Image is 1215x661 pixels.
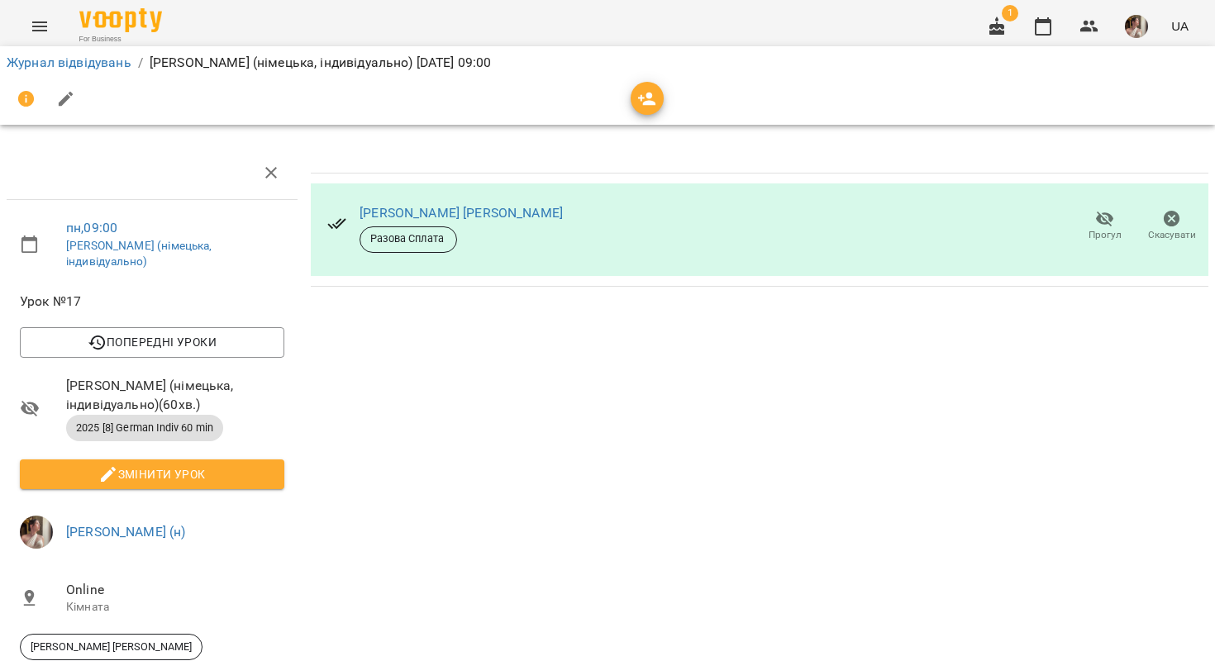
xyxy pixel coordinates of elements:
[1002,5,1018,21] span: 1
[20,516,53,549] img: 0a4dad19eba764c2f594687fe5d0a04d.jpeg
[7,55,131,70] a: Журнал відвідувань
[33,464,271,484] span: Змінити урок
[1071,203,1138,250] button: Прогул
[66,220,117,235] a: пн , 09:00
[360,231,456,246] span: Разова Сплата
[66,239,212,269] a: [PERSON_NAME] (німецька, індивідуально)
[33,332,271,352] span: Попередні уроки
[1165,11,1195,41] button: UA
[20,634,202,660] div: [PERSON_NAME] [PERSON_NAME]
[66,599,284,616] p: Кімната
[1089,228,1122,242] span: Прогул
[66,524,186,540] a: [PERSON_NAME] (н)
[1125,15,1148,38] img: 0a4dad19eba764c2f594687fe5d0a04d.jpeg
[20,327,284,357] button: Попередні уроки
[20,459,284,489] button: Змінити урок
[79,34,162,45] span: For Business
[20,292,284,311] span: Урок №17
[66,376,284,415] span: [PERSON_NAME] (німецька, індивідуально) ( 60 хв. )
[79,8,162,32] img: Voopty Logo
[138,53,143,73] li: /
[150,53,492,73] p: [PERSON_NAME] (німецька, індивідуально) [DATE] 09:00
[20,7,60,46] button: Menu
[1171,17,1189,35] span: UA
[1138,203,1205,250] button: Скасувати
[7,53,1208,73] nav: breadcrumb
[66,580,284,600] span: Online
[360,205,563,221] a: [PERSON_NAME] [PERSON_NAME]
[21,640,202,654] span: [PERSON_NAME] [PERSON_NAME]
[1148,228,1196,242] span: Скасувати
[66,421,223,435] span: 2025 [8] German Indiv 60 min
